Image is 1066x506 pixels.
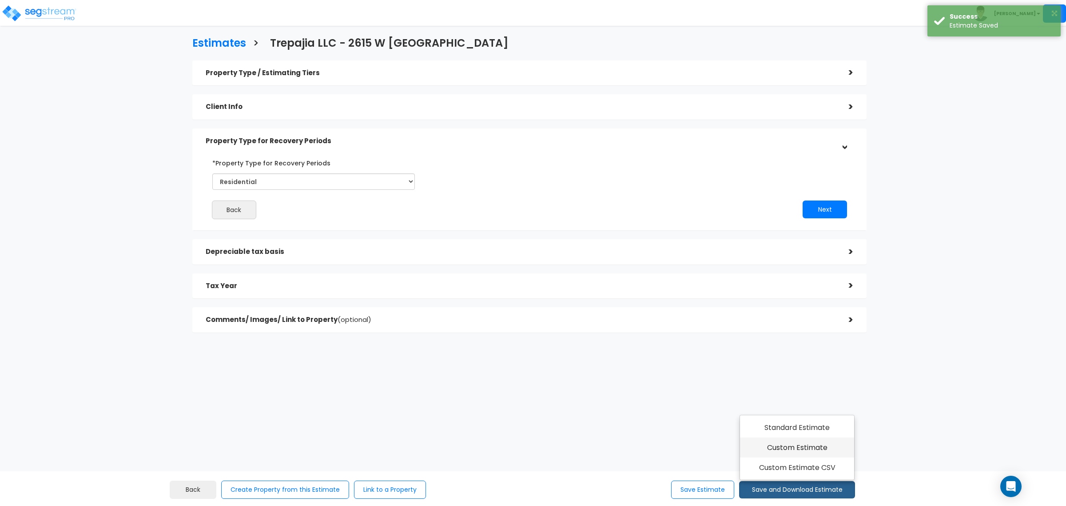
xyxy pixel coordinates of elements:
button: Back [170,481,216,499]
h3: Trepajia LLC - 2615 W [GEOGRAPHIC_DATA] [270,37,509,51]
button: Save Estimate [671,481,734,499]
button: Save and Download Estimate [739,481,855,498]
h5: Client Info [206,103,835,111]
h5: Tax Year [206,282,835,290]
h5: Depreciable tax basis [206,248,835,256]
a: Standard Estimate [740,418,854,438]
h3: > [253,37,259,51]
div: > [835,313,853,327]
button: Link to a Property [354,481,426,499]
a: Trepajia LLC - 2615 W [GEOGRAPHIC_DATA] [263,28,509,56]
button: Next [803,201,847,218]
div: > [838,132,851,150]
a: Estimates [186,28,246,56]
button: Create Property from this Estimate [221,481,349,499]
button: Back [212,201,256,219]
img: logo_pro_r.png [1,4,77,22]
h5: Property Type / Estimating Tiers [206,69,835,77]
div: > [835,100,853,114]
div: > [835,66,853,80]
div: Open Intercom Messenger [1000,476,1022,497]
h3: Estimates [192,37,246,51]
span: (optional) [338,315,371,324]
h5: Comments/ Images/ Link to Property [206,316,835,324]
div: Estimate Saved [950,21,1054,30]
div: > [835,279,853,293]
div: > [835,245,853,259]
a: Custom Estimate [740,438,854,458]
a: Custom Estimate CSV [740,458,854,478]
div: Success [950,12,1054,21]
label: *Property Type for Recovery Periods [212,156,330,168]
h5: Property Type for Recovery Periods [206,137,835,145]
